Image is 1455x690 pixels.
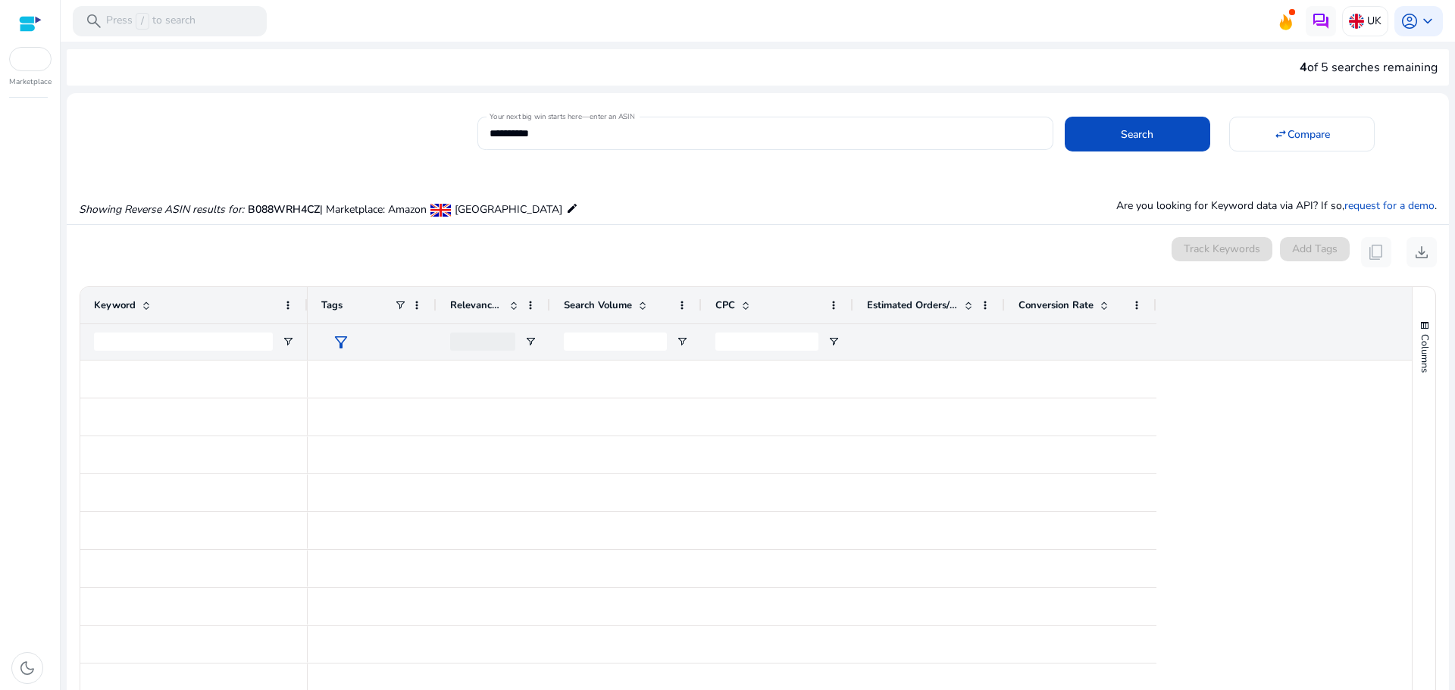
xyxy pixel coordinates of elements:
span: B088WRH4CZ [248,202,320,217]
span: search [85,12,103,30]
input: CPC Filter Input [715,333,818,351]
mat-label: Your next big win starts here—enter an ASIN [490,111,634,122]
button: Open Filter Menu [828,336,840,348]
span: Tags [321,298,343,312]
input: Search Volume Filter Input [564,333,667,351]
p: UK [1367,8,1381,34]
span: Keyword [94,298,136,312]
div: of 5 searches remaining [1300,58,1438,76]
span: Search [1121,126,1153,142]
span: Search Volume [564,298,632,312]
span: [GEOGRAPHIC_DATA] [455,202,562,217]
button: Compare [1229,117,1375,151]
span: Estimated Orders/Month [867,298,958,312]
span: filter_alt [332,333,350,351]
span: keyboard_arrow_down [1419,12,1437,30]
input: Keyword Filter Input [94,333,273,351]
i: Showing Reverse ASIN results for: [79,202,244,217]
span: 4 [1300,59,1307,76]
span: / [136,13,149,30]
span: Conversion Rate [1018,298,1094,312]
mat-icon: swap_horiz [1274,127,1288,141]
button: download [1406,237,1437,267]
button: Open Filter Menu [282,336,294,348]
span: Compare [1288,126,1330,142]
button: Open Filter Menu [524,336,537,348]
p: Marketplace [9,76,52,88]
a: request for a demo [1344,198,1435,213]
span: | Marketplace: Amazon [320,202,427,217]
span: CPC [715,298,735,312]
span: Relevance Score [450,298,503,312]
mat-icon: edit [566,199,578,217]
span: Columns [1418,334,1432,373]
img: uk.svg [1349,14,1364,29]
span: account_circle [1400,12,1419,30]
button: Search [1065,117,1210,151]
button: Open Filter Menu [676,336,688,348]
span: download [1413,243,1431,261]
p: Are you looking for Keyword data via API? If so, . [1116,198,1437,214]
p: Press to search [106,13,196,30]
span: dark_mode [18,659,36,677]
